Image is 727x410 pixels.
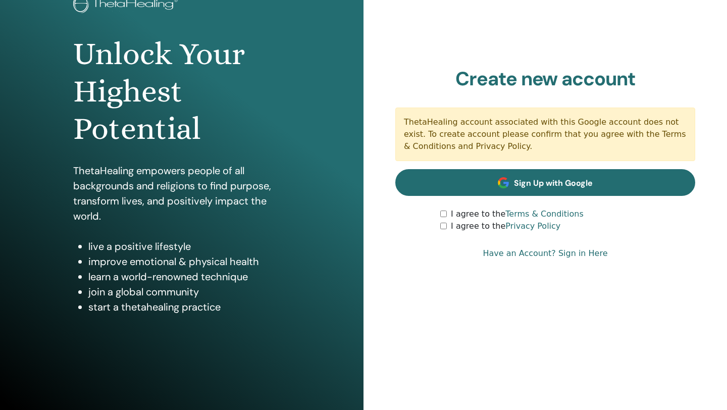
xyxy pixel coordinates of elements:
a: Have an Account? Sign in Here [483,247,607,260]
h1: Unlock Your Highest Potential [73,35,290,148]
li: join a global community [88,284,290,299]
li: learn a world-renowned technique [88,269,290,284]
span: Sign Up with Google [514,178,593,188]
a: Terms & Conditions [505,209,583,219]
li: improve emotional & physical health [88,254,290,269]
label: I agree to the [451,208,584,220]
li: live a positive lifestyle [88,239,290,254]
li: start a thetahealing practice [88,299,290,315]
a: Privacy Policy [505,221,560,231]
a: Sign Up with Google [395,169,695,196]
h2: Create new account [395,68,695,91]
label: I agree to the [451,220,560,232]
div: ThetaHealing account associated with this Google account does not exist. To create account please... [395,108,695,161]
p: ThetaHealing empowers people of all backgrounds and religions to find purpose, transform lives, a... [73,163,290,224]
